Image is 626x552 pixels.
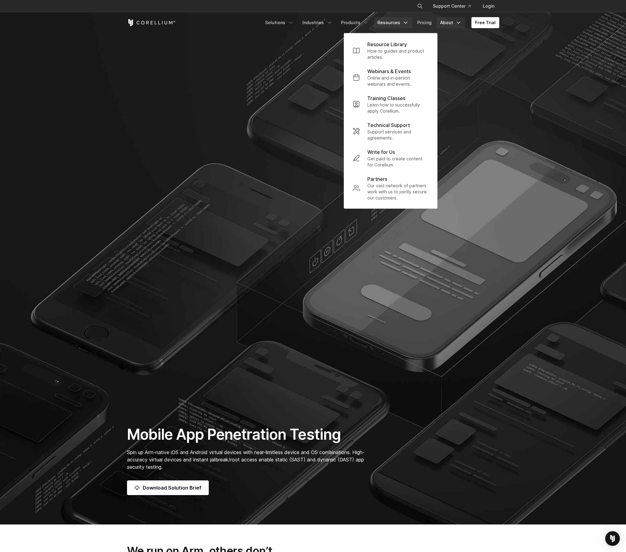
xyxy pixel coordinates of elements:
div: Navigation Menu [261,17,499,28]
a: Free Trial [471,17,499,28]
a: Login [478,1,499,12]
a: Support Center [428,1,475,12]
span: Spin up Arm-native iOS and Android virtual devices with near-limitless device and OS combinations... [127,449,365,470]
button: Search [414,1,425,12]
a: Training Classes Learn how to successfully apply Corellium. [348,91,433,118]
div: Navigation Menu [410,1,499,12]
p: How-to guides and product articles. [367,48,429,60]
a: Write for Us Get paid to create content for Corellium. [348,145,433,172]
p: Support services and agreements. [367,129,429,141]
p: Partners [367,175,387,183]
p: Resource Library [367,41,407,48]
span: Download Solution Brief [143,484,201,491]
a: Download Solution Brief [127,480,209,495]
p: Webinars & Events [367,68,411,75]
p: Online and in-person webinars and events. [367,75,429,87]
h1: Mobile App Penetration Testing [127,425,371,444]
div: Open Intercom Messenger [605,531,620,546]
a: Partners Our vast network of partners work with us to jointly secure our customers. [348,172,433,205]
p: Get paid to create content for Corellium. [367,156,429,168]
a: Solutions [261,17,298,28]
a: Products [337,17,373,28]
a: Technical Support Support services and agreements. [348,118,433,145]
p: Our vast network of partners work with us to jointly secure our customers. [367,183,429,201]
p: Learn how to successfully apply Corellium. [367,102,429,114]
a: Industries [299,17,336,28]
p: Technical Support [367,121,410,129]
a: Pricing [414,17,435,28]
a: Corellium Home [127,19,176,26]
a: Resource Library How-to guides and product articles. [348,37,433,64]
p: Training Classes [367,95,405,102]
p: Write for Us [367,148,395,156]
a: About [437,17,465,28]
a: Resources [374,17,412,28]
a: Webinars & Events Online and in-person webinars and events. [348,64,433,91]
